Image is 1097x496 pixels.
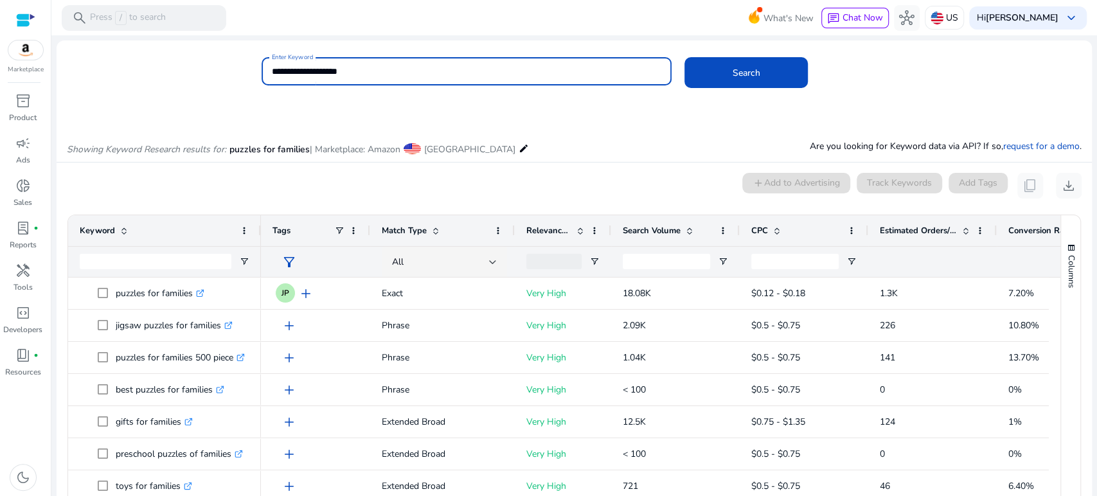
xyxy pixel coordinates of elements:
[382,376,503,403] p: Phrase
[281,382,297,398] span: add
[281,350,297,366] span: add
[116,441,243,467] p: preschool puzzles of families
[15,136,31,151] span: campaign
[424,143,515,155] span: [GEOGRAPHIC_DATA]
[623,384,646,396] span: < 100
[931,12,943,24] img: us.svg
[751,351,800,364] span: $0.5 - $0.75
[843,12,883,24] span: Chat Now
[382,312,503,339] p: Phrase
[526,376,600,403] p: Very High
[977,13,1058,22] p: Hi
[1008,287,1034,299] span: 7.20%
[1066,255,1077,288] span: Columns
[33,226,39,231] span: fiber_manual_record
[298,286,314,301] span: add
[281,414,297,430] span: add
[623,480,638,492] span: 721
[392,256,404,268] span: All
[90,11,166,25] p: Press to search
[272,53,313,62] mat-label: Enter Keyword
[80,254,231,269] input: Keyword Filter Input
[623,448,646,460] span: < 100
[880,416,895,428] span: 124
[1064,10,1079,26] span: keyboard_arrow_down
[1008,225,1072,236] span: Conversion Rate
[1003,140,1080,152] a: request for a demo
[72,10,87,26] span: search
[526,312,600,339] p: Very High
[751,287,805,299] span: $0.12 - $0.18
[382,225,427,236] span: Match Type
[382,441,503,467] p: Extended Broad
[1008,480,1034,492] span: 6.40%
[880,287,898,299] span: 1.3K
[827,12,840,25] span: chat
[751,384,800,396] span: $0.5 - $0.75
[986,12,1058,24] b: [PERSON_NAME]
[239,256,249,267] button: Open Filter Menu
[3,324,42,335] p: Developers
[623,416,646,428] span: 12.5K
[733,66,760,80] span: Search
[1008,351,1039,364] span: 13.70%
[229,143,310,155] span: puzzles for families
[116,280,204,306] p: puzzles for families
[526,441,600,467] p: Very High
[623,254,710,269] input: Search Volume Filter Input
[880,319,895,332] span: 226
[67,143,226,155] i: Showing Keyword Research results for:
[116,376,224,403] p: best puzzles for families
[115,11,127,25] span: /
[751,448,800,460] span: $0.5 - $0.75
[9,112,37,123] p: Product
[8,40,43,60] img: amazon.svg
[10,239,37,251] p: Reports
[382,344,503,371] p: Phrase
[116,409,193,435] p: gifts for families
[13,281,33,293] p: Tools
[382,409,503,435] p: Extended Broad
[751,416,805,428] span: $0.75 - $1.35
[810,139,1082,153] p: Are you looking for Keyword data via API? If so, .
[718,256,728,267] button: Open Filter Menu
[519,141,529,156] mat-icon: edit
[821,8,889,28] button: chatChat Now
[272,225,290,236] span: Tags
[15,263,31,278] span: handyman
[281,318,297,333] span: add
[1008,448,1022,460] span: 0%
[623,287,651,299] span: 18.08K
[1008,416,1022,428] span: 1%
[526,409,600,435] p: Very High
[15,220,31,236] span: lab_profile
[310,143,400,155] span: | Marketplace: Amazon
[15,305,31,321] span: code_blocks
[589,256,600,267] button: Open Filter Menu
[751,225,768,236] span: CPC
[1008,384,1022,396] span: 0%
[382,280,503,306] p: Exact
[846,256,857,267] button: Open Filter Menu
[684,57,808,88] button: Search
[5,366,41,378] p: Resources
[1061,178,1076,193] span: download
[623,319,646,332] span: 2.09K
[946,6,958,29] p: US
[8,65,44,75] p: Marketplace
[15,93,31,109] span: inventory_2
[526,344,600,371] p: Very High
[116,312,233,339] p: jigsaw puzzles for families
[116,344,245,371] p: puzzles for families 500 piece
[1008,319,1039,332] span: 10.80%
[281,447,297,462] span: add
[751,254,839,269] input: CPC Filter Input
[880,384,885,396] span: 0
[281,479,297,494] span: add
[15,348,31,363] span: book_4
[16,154,30,166] p: Ads
[880,351,895,364] span: 141
[880,480,890,492] span: 46
[1056,173,1082,199] button: download
[15,470,31,485] span: dark_mode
